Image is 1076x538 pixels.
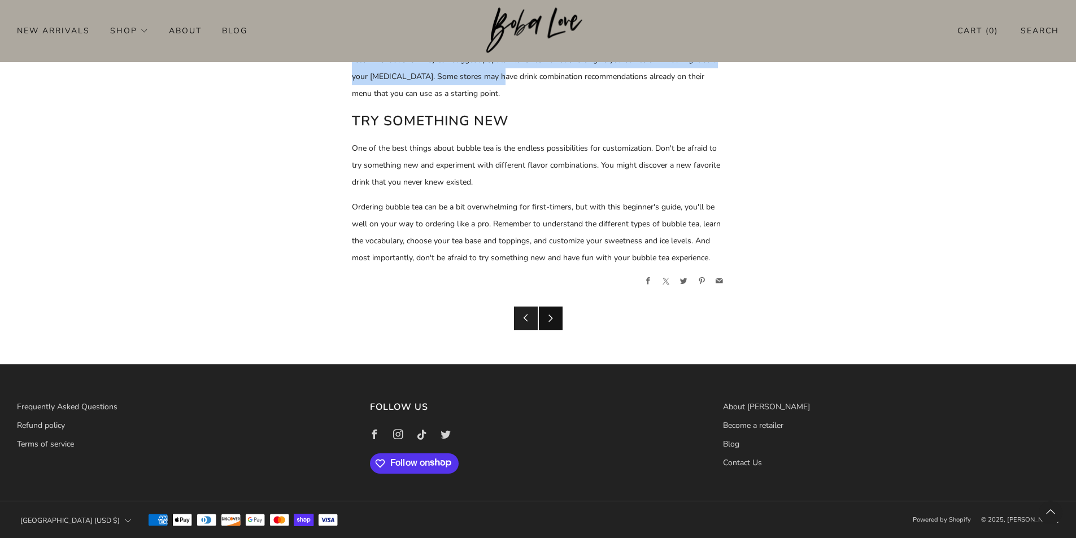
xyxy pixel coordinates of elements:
[17,439,74,449] a: Terms of service
[723,457,762,468] a: Contact Us
[913,515,971,524] a: Powered by Shopify
[981,515,1059,524] span: © 2025, [PERSON_NAME]
[352,110,725,132] h2: Try Something New
[352,140,725,191] p: One of the best things about bubble tea is the endless possibilities for customization. Don't be ...
[352,199,725,266] p: Ordering bubble tea can be a bit overwhelming for first-timers, but with this beginner's guide, y...
[17,508,134,533] button: [GEOGRAPHIC_DATA] (USD $)
[1021,21,1059,40] a: Search
[957,21,998,40] a: Cart
[110,21,149,40] a: Shop
[486,7,590,54] img: Boba Love
[723,401,810,412] a: About [PERSON_NAME]
[352,34,725,102] p: If you're new to bubble tea and not sure where to start, don't be afraid to ask the staff for rec...
[370,399,706,415] h3: Follow us
[222,21,247,40] a: Blog
[169,21,202,40] a: About
[989,25,995,36] items-count: 0
[723,420,783,431] a: Become a retailer
[17,401,117,412] a: Frequently Asked Questions
[723,439,739,449] a: Blog
[17,21,90,40] a: New Arrivals
[1039,501,1062,524] back-to-top-button: Back to top
[17,420,65,431] a: Refund policy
